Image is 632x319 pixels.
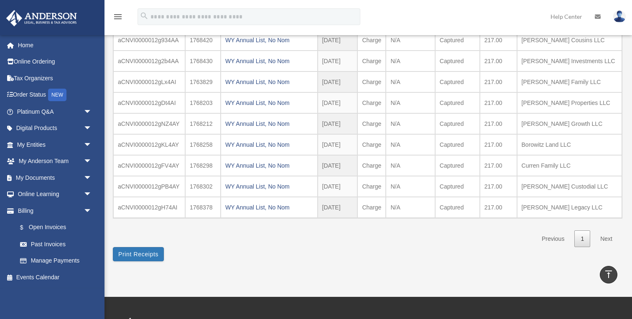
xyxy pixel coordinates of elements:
[517,51,622,71] td: [PERSON_NAME] Investments LLC
[12,253,104,269] a: Manage Payments
[185,30,221,51] td: 1768420
[435,71,480,92] td: Captured
[113,134,185,155] td: aCNVI0000012gKL4AY
[113,12,123,22] i: menu
[225,181,313,192] div: WY Annual List, No Nom
[318,134,358,155] td: [DATE]
[357,92,386,113] td: Charge
[6,202,104,219] a: Billingarrow_drop_down
[225,160,313,171] div: WY Annual List, No Nom
[357,134,386,155] td: Charge
[4,10,79,26] img: Anderson Advisors Platinum Portal
[25,222,29,233] span: $
[357,176,386,197] td: Charge
[113,15,123,22] a: menu
[113,197,185,218] td: aCNVI0000012gH74AI
[113,71,185,92] td: aCNVI0000012gLx4AI
[185,197,221,218] td: 1768378
[480,113,517,134] td: 217.00
[185,134,221,155] td: 1768258
[318,197,358,218] td: [DATE]
[435,197,480,218] td: Captured
[480,51,517,71] td: 217.00
[480,155,517,176] td: 217.00
[357,197,386,218] td: Charge
[225,139,313,151] div: WY Annual List, No Nom
[318,71,358,92] td: [DATE]
[604,269,614,279] i: vertical_align_top
[517,92,622,113] td: [PERSON_NAME] Properties LLC
[386,51,435,71] td: N/A
[113,30,185,51] td: aCNVI0000012g934AA
[6,186,104,203] a: Online Learningarrow_drop_down
[84,136,100,153] span: arrow_drop_down
[113,51,185,71] td: aCNVI0000012g2b4AA
[113,176,185,197] td: aCNVI0000012gPB4AY
[12,219,104,236] a: $Open Invoices
[318,155,358,176] td: [DATE]
[225,118,313,130] div: WY Annual List, No Nom
[185,113,221,134] td: 1768212
[357,71,386,92] td: Charge
[517,197,622,218] td: [PERSON_NAME] Legacy LLC
[318,30,358,51] td: [DATE]
[594,230,619,248] a: Next
[84,120,100,137] span: arrow_drop_down
[435,134,480,155] td: Captured
[6,37,104,54] a: Home
[84,202,100,219] span: arrow_drop_down
[517,71,622,92] td: [PERSON_NAME] Family LLC
[435,155,480,176] td: Captured
[386,113,435,134] td: N/A
[185,51,221,71] td: 1768430
[318,176,358,197] td: [DATE]
[480,197,517,218] td: 217.00
[6,103,104,120] a: Platinum Q&Aarrow_drop_down
[517,155,622,176] td: Curren Family LLC
[517,30,622,51] td: [PERSON_NAME] Cousins LLC
[357,30,386,51] td: Charge
[84,103,100,120] span: arrow_drop_down
[225,97,313,109] div: WY Annual List, No Nom
[386,155,435,176] td: N/A
[185,92,221,113] td: 1768203
[185,71,221,92] td: 1763829
[357,51,386,71] td: Charge
[600,266,617,283] a: vertical_align_top
[435,113,480,134] td: Captured
[574,230,590,248] a: 1
[480,134,517,155] td: 217.00
[535,230,571,248] a: Previous
[480,71,517,92] td: 217.00
[225,76,313,88] div: WY Annual List, No Nom
[6,153,104,170] a: My Anderson Teamarrow_drop_down
[517,176,622,197] td: [PERSON_NAME] Custodial LLC
[225,34,313,46] div: WY Annual List, No Nom
[517,113,622,134] td: [PERSON_NAME] Growth LLC
[480,176,517,197] td: 217.00
[386,134,435,155] td: N/A
[6,70,104,87] a: Tax Organizers
[84,169,100,186] span: arrow_drop_down
[6,269,104,286] a: Events Calendar
[6,136,104,153] a: My Entitiesarrow_drop_down
[84,186,100,203] span: arrow_drop_down
[113,247,164,261] button: Print Receipts
[435,92,480,113] td: Captured
[480,92,517,113] td: 217.00
[113,113,185,134] td: aCNVI0000012gNZ4AY
[185,155,221,176] td: 1768298
[185,176,221,197] td: 1768302
[318,92,358,113] td: [DATE]
[113,155,185,176] td: aCNVI0000012gFV4AY
[435,51,480,71] td: Captured
[435,30,480,51] td: Captured
[435,176,480,197] td: Captured
[386,30,435,51] td: N/A
[386,176,435,197] td: N/A
[225,55,313,67] div: WY Annual List, No Nom
[386,92,435,113] td: N/A
[6,54,104,70] a: Online Ordering
[386,71,435,92] td: N/A
[517,134,622,155] td: Borowitz Land LLC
